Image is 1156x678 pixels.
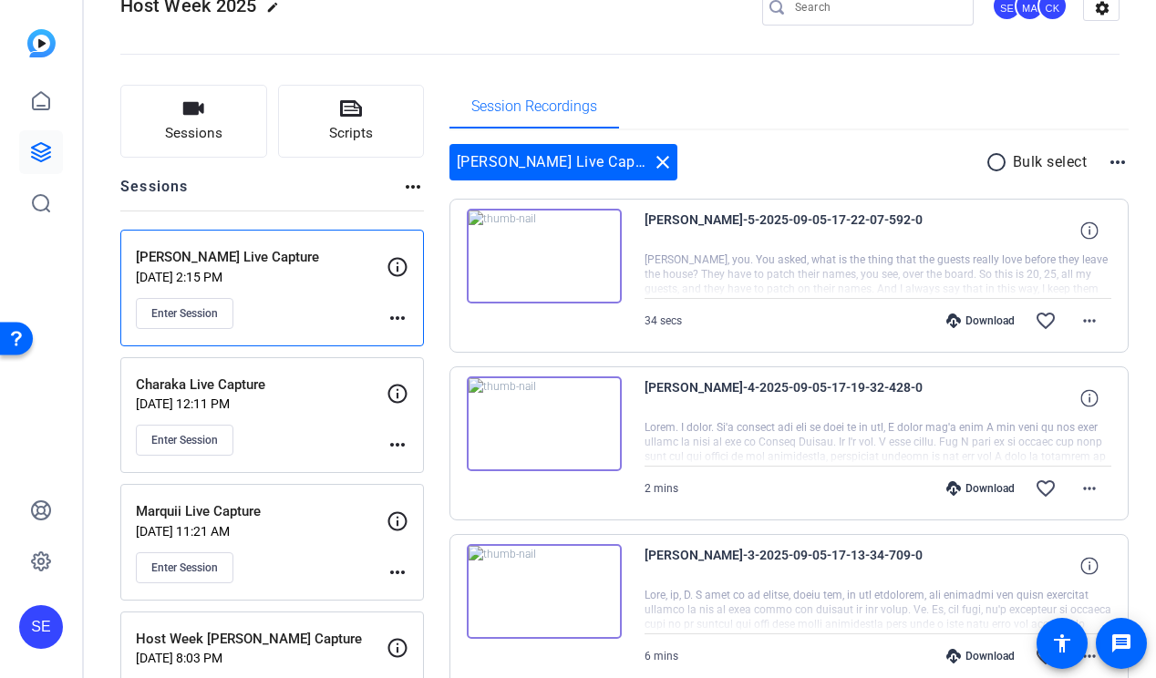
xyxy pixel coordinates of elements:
[120,85,267,158] button: Sessions
[387,434,408,456] mat-icon: more_horiz
[645,209,982,252] span: [PERSON_NAME]-5-2025-09-05-17-22-07-592-0
[151,560,218,575] span: Enter Session
[1035,478,1057,499] mat-icon: favorite_border
[467,376,622,471] img: thumb-nail
[1035,310,1057,332] mat-icon: favorite_border
[467,209,622,303] img: thumb-nail
[136,298,233,329] button: Enter Session
[136,425,233,456] button: Enter Session
[278,85,425,158] button: Scripts
[652,151,674,173] mat-icon: close
[387,561,408,583] mat-icon: more_horiz
[1107,151,1129,173] mat-icon: more_horiz
[1013,151,1088,173] p: Bulk select
[27,29,56,57] img: blue-gradient.svg
[449,144,677,180] div: [PERSON_NAME] Live Capture
[136,501,387,522] p: Marquii Live Capture
[1079,478,1100,499] mat-icon: more_horiz
[151,433,218,447] span: Enter Session
[467,544,622,639] img: thumb-nail
[19,605,63,649] div: SE
[136,552,233,583] button: Enter Session
[136,651,387,665] p: [DATE] 8:03 PM
[136,629,387,650] p: Host Week [PERSON_NAME] Capture
[986,151,1013,173] mat-icon: radio_button_unchecked
[645,482,678,495] span: 2 mins
[1035,645,1057,667] mat-icon: favorite_border
[402,176,424,198] mat-icon: more_horiz
[136,524,387,539] p: [DATE] 11:21 AM
[329,123,373,144] span: Scripts
[387,307,408,329] mat-icon: more_horiz
[266,1,288,23] mat-icon: edit
[645,314,682,327] span: 34 secs
[1051,632,1073,654] mat-icon: accessibility
[165,123,222,144] span: Sessions
[937,313,1024,328] div: Download
[136,247,387,268] p: [PERSON_NAME] Live Capture
[151,306,218,321] span: Enter Session
[937,481,1024,496] div: Download
[136,375,387,395] p: Charaka Live Capture
[937,649,1024,663] div: Download
[1079,310,1100,332] mat-icon: more_horiz
[645,376,982,420] span: [PERSON_NAME]-4-2025-09-05-17-19-32-428-0
[136,396,387,411] p: [DATE] 12:11 PM
[645,544,982,588] span: [PERSON_NAME]-3-2025-09-05-17-13-34-709-0
[1110,632,1132,654] mat-icon: message
[471,99,597,114] span: Session Recordings
[1079,645,1100,667] mat-icon: more_horiz
[120,176,189,211] h2: Sessions
[645,650,678,663] span: 6 mins
[136,270,387,284] p: [DATE] 2:15 PM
